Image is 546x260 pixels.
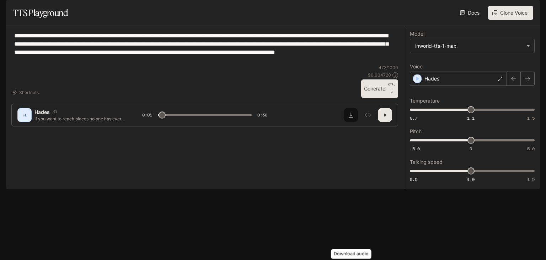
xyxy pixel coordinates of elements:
div: H [19,109,30,121]
span: 1.1 [467,115,475,121]
span: 1.0 [467,176,475,182]
button: Shortcuts [11,87,42,98]
span: 0:01 [142,111,152,119]
span: 5.0 [527,146,535,152]
span: 0.5 [410,176,417,182]
p: Pitch [410,129,422,134]
div: Download audio [331,249,371,259]
div: inworld-tts-1-max [415,42,523,50]
p: $ 0.004720 [368,72,391,78]
span: 0 [470,146,472,152]
p: Voice [410,64,423,69]
p: Temperature [410,98,440,103]
p: Model [410,31,424,36]
p: Hades [424,75,439,82]
p: CTRL + [388,82,395,91]
button: Download audio [344,108,358,122]
button: GenerateCTRL +⏎ [361,79,398,98]
h1: TTS Playground [13,6,68,20]
button: Clone Voice [488,6,533,20]
p: If you want to reach places no one has ever reached, you must be willing to do things no one has ... [34,116,125,122]
a: Docs [459,6,482,20]
p: ⏎ [388,82,395,95]
button: open drawer [5,4,18,16]
span: 1.5 [527,176,535,182]
p: Hades [34,109,50,116]
p: Talking speed [410,160,443,165]
span: 0.7 [410,115,417,121]
button: Inspect [361,108,375,122]
span: 0:30 [257,111,267,119]
span: -5.0 [410,146,420,152]
span: 1.5 [527,115,535,121]
div: inworld-tts-1-max [410,39,534,53]
button: Copy Voice ID [50,110,60,114]
p: 472 / 1000 [379,64,398,71]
